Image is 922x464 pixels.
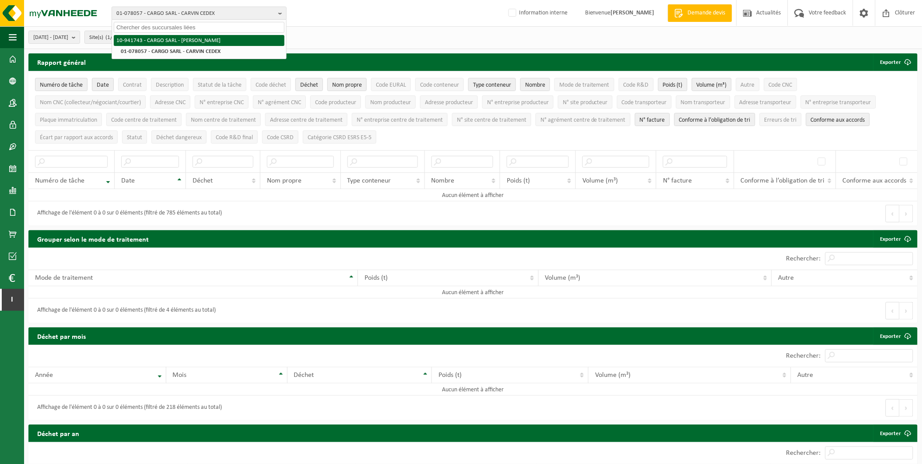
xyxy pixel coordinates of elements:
span: Volume (m³) [595,372,631,379]
label: Rechercher: [786,450,821,457]
span: N° agrément CNC [258,99,301,106]
button: Mode de traitementMode de traitement: Activate to sort [554,78,614,91]
h2: Rapport général [28,53,95,71]
button: Code déchetCode déchet: Activate to sort [251,78,291,91]
li: 10-941743 - CARGO SARL - [PERSON_NAME] [114,35,284,46]
span: Site(s) [89,31,117,44]
button: N° site centre de traitementN° site centre de traitement: Activate to sort [452,113,531,126]
span: Statut [127,134,142,141]
span: Mode de traitement [559,82,610,88]
span: Poids (t) [365,274,388,281]
button: N° factureN° facture: Activate to sort [635,113,670,126]
span: Date [97,82,109,88]
span: Adresse producteur [425,99,473,106]
span: [DATE] - [DATE] [33,31,68,44]
strong: [PERSON_NAME] [611,10,655,16]
button: N° agrément centre de traitementN° agrément centre de traitement: Activate to sort [536,113,631,126]
span: Code R&D [624,82,649,88]
button: DescriptionDescription: Activate to sort [151,78,189,91]
button: Site(s)(1/1) [84,31,129,44]
a: Exporter [873,425,917,442]
span: 01-078057 - CARGO SARL - CARVIN CEDEX [116,7,275,20]
button: Code CNCCode CNC: Activate to sort [764,78,797,91]
span: Autre [778,274,794,281]
span: N° facture [640,117,665,123]
button: Plaque immatriculationPlaque immatriculation: Activate to sort [35,113,102,126]
span: Volume (m³) [545,274,581,281]
button: Déchet dangereux : Activate to sort [151,130,207,144]
button: Previous [886,205,900,222]
span: Mode de traitement [35,274,93,281]
td: Aucun élément à afficher [28,383,918,396]
button: N° agrément CNCN° agrément CNC: Activate to sort [253,95,306,109]
span: Poids (t) [438,372,462,379]
count: (1/1) [105,35,117,40]
button: Code R&D finalCode R&amp;D final: Activate to sort [211,130,258,144]
button: Conforme aux accords : Activate to sort [806,113,870,126]
button: Code centre de traitementCode centre de traitement: Activate to sort [106,113,182,126]
button: Code transporteurCode transporteur: Activate to sort [617,95,672,109]
label: Information interne [507,7,568,20]
span: Type conteneur [347,177,391,184]
button: Code EURALCode EURAL: Activate to sort [371,78,411,91]
button: Next [900,205,913,222]
td: Aucun élément à afficher [28,189,918,201]
span: N° agrément centre de traitement [540,117,626,123]
span: N° entreprise CNC [200,99,244,106]
button: N° entreprise centre de traitementN° entreprise centre de traitement: Activate to sort [352,113,448,126]
span: Code transporteur [622,99,667,106]
span: N° entreprise producteur [487,99,549,106]
button: Conforme à l’obligation de tri : Activate to sort [674,113,755,126]
a: Demande devis [668,4,732,22]
button: Adresse CNCAdresse CNC: Activate to sort [150,95,190,109]
span: Adresse transporteur [740,99,792,106]
span: Conforme à l’obligation de tri [679,117,750,123]
td: Aucun élément à afficher [28,286,918,299]
span: Nombre [525,82,545,88]
button: Code CSRDCode CSRD: Activate to sort [262,130,298,144]
span: I [9,289,15,311]
span: Déchet [300,82,318,88]
button: Code conteneurCode conteneur: Activate to sort [415,78,464,91]
button: Adresse centre de traitementAdresse centre de traitement: Activate to sort [265,113,347,126]
span: Numéro de tâche [35,177,84,184]
label: Rechercher: [786,353,821,360]
button: DéchetDéchet: Activate to sort [295,78,323,91]
button: N° entreprise producteurN° entreprise producteur: Activate to sort [482,95,554,109]
span: Code conteneur [420,82,459,88]
button: Volume (m³)Volume (m³): Activate to sort [692,78,732,91]
button: Nom producteurNom producteur: Activate to sort [365,95,416,109]
a: Exporter [873,327,917,345]
span: Plaque immatriculation [40,117,97,123]
span: Autre [741,82,755,88]
button: Nom CNC (collecteur/négociant/courtier)Nom CNC (collecteur/négociant/courtier): Activate to sort [35,95,146,109]
span: N° entreprise centre de traitement [357,117,443,123]
span: Déchet dangereux [156,134,202,141]
span: Code producteur [315,99,356,106]
span: Nom propre [332,82,362,88]
span: Type conteneur [473,82,511,88]
span: Nombre [431,177,455,184]
span: Contrat [123,82,142,88]
button: N° site producteurN° site producteur : Activate to sort [558,95,613,109]
span: Conforme aux accords [811,117,865,123]
button: Numéro de tâcheNuméro de tâche: Activate to remove sorting [35,78,88,91]
span: Code CNC [769,82,792,88]
button: DateDate: Activate to sort [92,78,114,91]
span: Année [35,372,53,379]
span: Demande devis [686,9,728,18]
span: Autre [798,372,813,379]
span: Code déchet [256,82,286,88]
button: Code producteurCode producteur: Activate to sort [310,95,361,109]
span: Volume (m³) [582,177,618,184]
button: Exporter [873,53,917,71]
button: Erreurs de triErreurs de tri: Activate to sort [760,113,802,126]
span: Adresse CNC [155,99,186,106]
button: Next [900,302,913,320]
button: Nom transporteurNom transporteur: Activate to sort [676,95,730,109]
button: Catégorie CSRD ESRS E5-5Catégorie CSRD ESRS E5-5: Activate to sort [303,130,376,144]
button: Poids (t)Poids (t): Activate to sort [658,78,687,91]
span: Statut de la tâche [198,82,242,88]
button: StatutStatut: Activate to sort [122,130,147,144]
span: Numéro de tâche [40,82,83,88]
